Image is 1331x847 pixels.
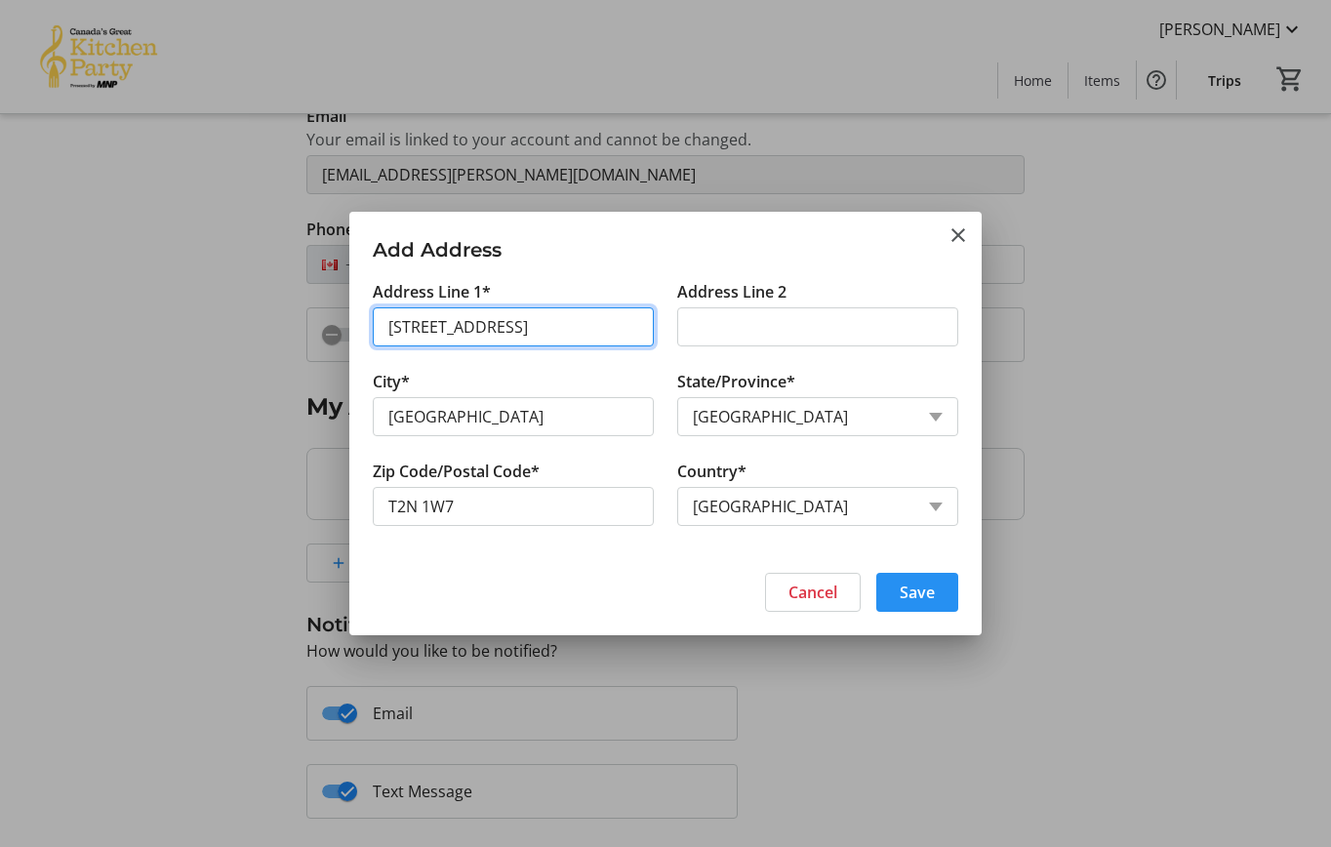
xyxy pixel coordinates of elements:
label: State/Province* [677,370,795,393]
h3: Add Address [349,212,982,279]
label: Address Line 1* [373,280,491,303]
input: Address [373,307,654,346]
button: Close [947,223,970,247]
button: Save [876,573,958,612]
span: Cancel [788,581,837,604]
label: Address Line 2 [677,280,786,303]
label: Country* [677,460,746,483]
input: City [373,397,654,436]
button: Cancel [765,573,861,612]
span: Save [900,581,935,604]
label: Zip Code/Postal Code* [373,460,540,483]
input: Zip or Postal Code [373,487,654,526]
label: City* [373,370,410,393]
